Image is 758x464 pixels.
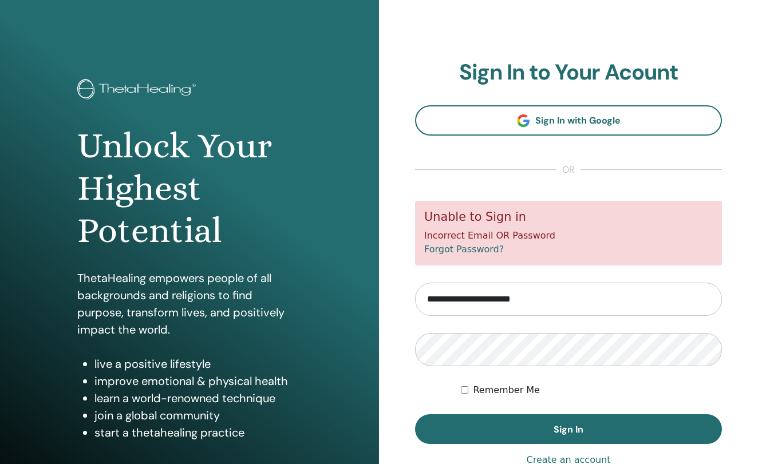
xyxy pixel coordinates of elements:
li: learn a world-renowned technique [94,390,301,407]
li: start a thetahealing practice [94,424,301,441]
li: improve emotional & physical health [94,372,301,390]
a: Forgot Password? [424,244,504,255]
label: Remember Me [473,383,540,397]
span: Sign In with Google [535,114,621,126]
li: join a global community [94,407,301,424]
div: Incorrect Email OR Password [415,201,722,265]
span: or [556,163,581,177]
h5: Unable to Sign in [424,210,713,224]
button: Sign In [415,414,722,444]
h2: Sign In to Your Acount [415,60,722,86]
span: Sign In [554,423,583,435]
div: Keep me authenticated indefinitely or until I manually logout [461,383,722,397]
li: live a positive lifestyle [94,355,301,372]
h1: Unlock Your Highest Potential [77,125,301,252]
p: ThetaHealing empowers people of all backgrounds and religions to find purpose, transform lives, a... [77,269,301,338]
a: Sign In with Google [415,105,722,136]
